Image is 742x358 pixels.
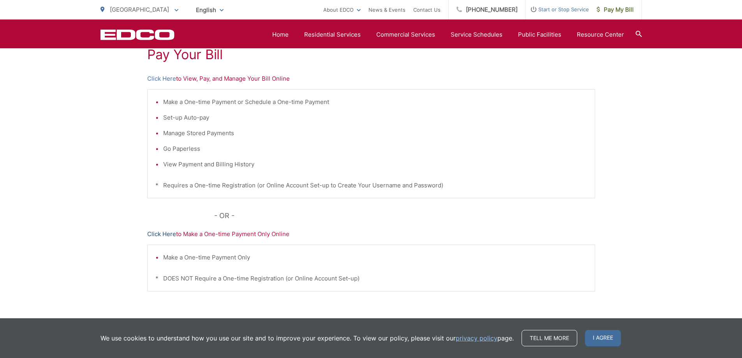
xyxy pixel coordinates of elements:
[456,333,497,343] a: privacy policy
[577,30,624,39] a: Resource Center
[163,97,587,107] li: Make a One-time Payment or Schedule a One-time Payment
[147,229,595,239] p: to Make a One-time Payment Only Online
[147,229,176,239] a: Click Here
[147,74,595,83] p: to View, Pay, and Manage Your Bill Online
[163,253,587,262] li: Make a One-time Payment Only
[163,129,587,138] li: Manage Stored Payments
[147,47,595,62] h1: Pay Your Bill
[100,333,514,343] p: We use cookies to understand how you use our site and to improve your experience. To view our pol...
[163,144,587,153] li: Go Paperless
[518,30,561,39] a: Public Facilities
[100,29,174,40] a: EDCD logo. Return to the homepage.
[163,113,587,122] li: Set-up Auto-pay
[304,30,361,39] a: Residential Services
[323,5,361,14] a: About EDCO
[451,30,502,39] a: Service Schedules
[368,5,405,14] a: News & Events
[147,74,176,83] a: Click Here
[155,274,587,283] p: * DOES NOT Require a One-time Registration (or Online Account Set-up)
[585,330,621,346] span: I agree
[110,6,169,13] span: [GEOGRAPHIC_DATA]
[155,181,587,190] p: * Requires a One-time Registration (or Online Account Set-up to Create Your Username and Password)
[522,330,577,346] a: Tell me more
[190,3,229,17] span: English
[272,30,289,39] a: Home
[163,160,587,169] li: View Payment and Billing History
[376,30,435,39] a: Commercial Services
[413,5,441,14] a: Contact Us
[597,5,634,14] span: Pay My Bill
[214,210,595,222] p: - OR -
